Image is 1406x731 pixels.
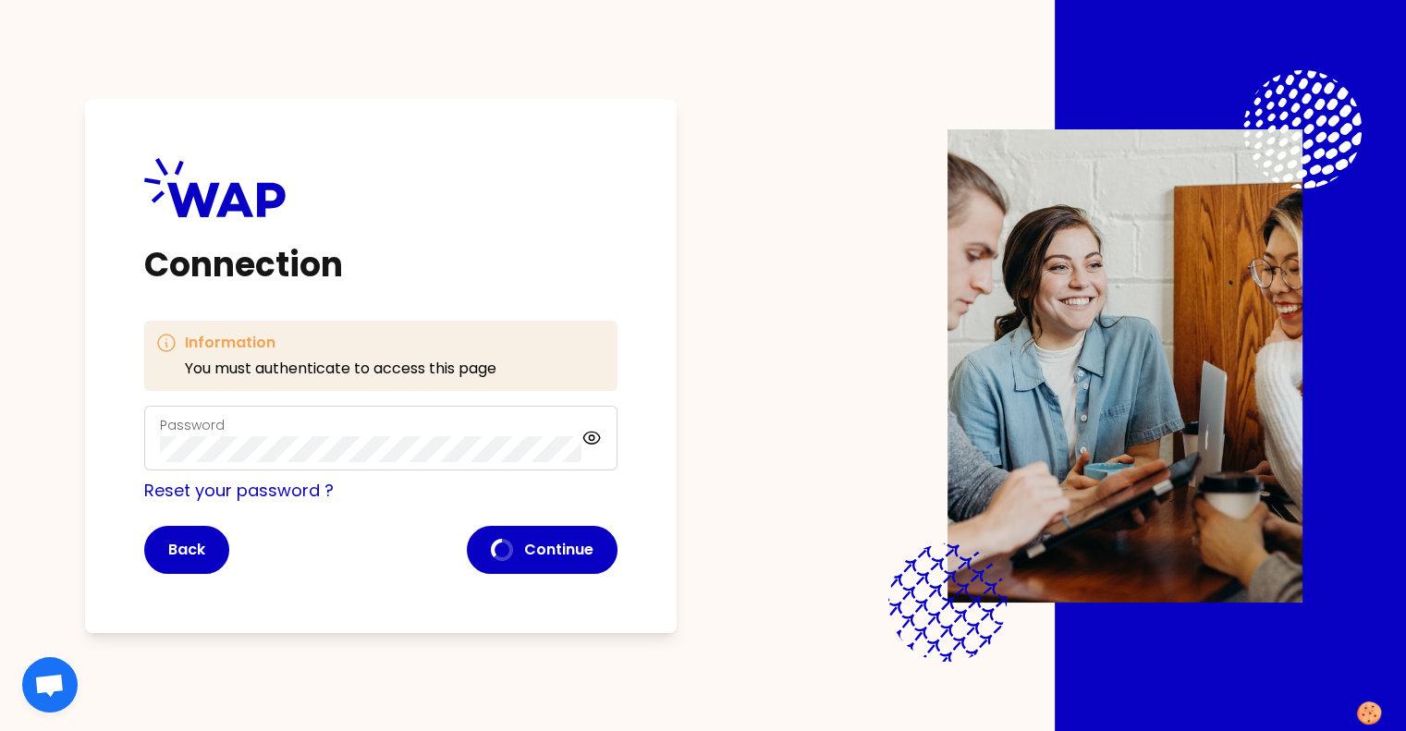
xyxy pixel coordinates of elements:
button: Continue [467,526,617,574]
p: You must authenticate to access this page [185,358,496,380]
img: Description [948,129,1302,603]
a: Reset your password ? [144,479,334,502]
label: Password [160,416,225,434]
h3: Information [185,332,496,354]
button: Back [144,526,229,574]
h1: Connection [144,247,617,284]
div: Chat abierto [22,657,78,713]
